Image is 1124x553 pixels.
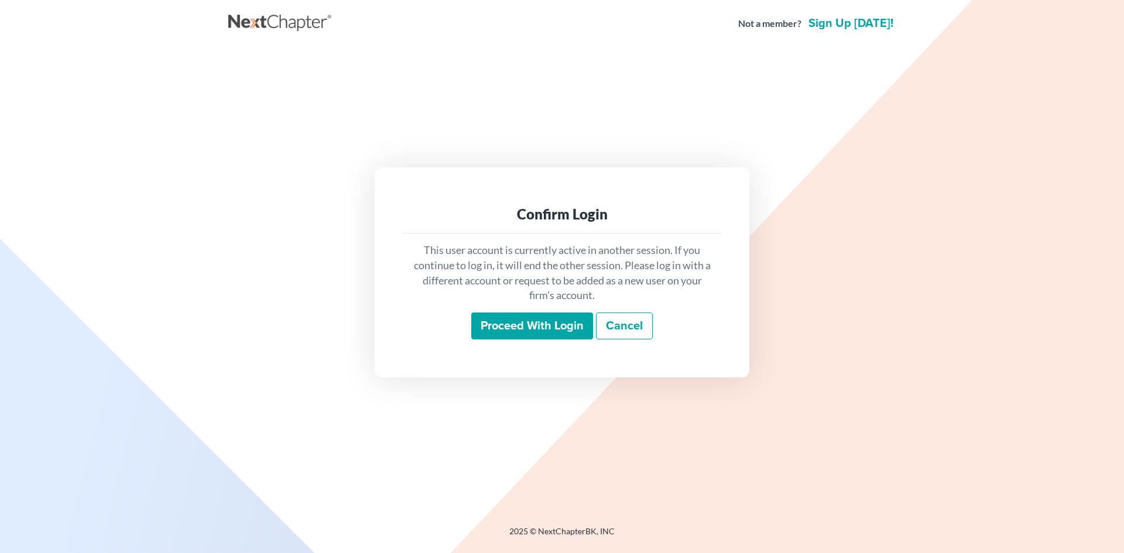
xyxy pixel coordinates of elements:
p: This user account is currently active in another session. If you continue to log in, it will end ... [412,243,712,303]
div: Confirm Login [412,205,712,224]
div: 2025 © NextChapterBK, INC [228,525,896,547]
strong: Not a member? [738,17,801,30]
a: Cancel [596,312,653,339]
a: Sign up [DATE]! [806,18,896,29]
input: Proceed with login [471,312,593,339]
